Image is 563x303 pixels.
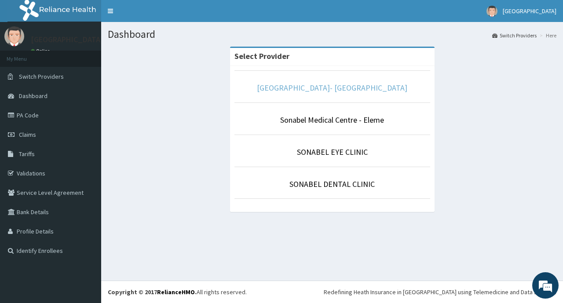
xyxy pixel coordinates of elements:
[19,150,35,158] span: Tariffs
[4,206,168,237] textarea: Type your message and hit 'Enter'
[324,288,556,296] div: Redefining Heath Insurance in [GEOGRAPHIC_DATA] using Telemedicine and Data Science!
[19,131,36,139] span: Claims
[503,7,556,15] span: [GEOGRAPHIC_DATA]
[257,83,407,93] a: [GEOGRAPHIC_DATA]- [GEOGRAPHIC_DATA]
[19,92,48,100] span: Dashboard
[234,51,289,61] strong: Select Provider
[16,44,36,66] img: d_794563401_company_1708531726252_794563401
[51,94,121,183] span: We're online!
[31,36,103,44] p: [GEOGRAPHIC_DATA]
[486,6,497,17] img: User Image
[537,32,556,39] li: Here
[101,281,563,303] footer: All rights reserved.
[289,179,375,189] a: SONABEL DENTAL CLINIC
[4,26,24,46] img: User Image
[31,48,52,54] a: Online
[297,147,368,157] a: SONABEL EYE CLINIC
[19,73,64,80] span: Switch Providers
[108,288,197,296] strong: Copyright © 2017 .
[46,49,148,61] div: Chat with us now
[280,115,384,125] a: Sonabel Medical Centre - Eleme
[492,32,537,39] a: Switch Providers
[144,4,165,26] div: Minimize live chat window
[108,29,556,40] h1: Dashboard
[157,288,195,296] a: RelianceHMO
